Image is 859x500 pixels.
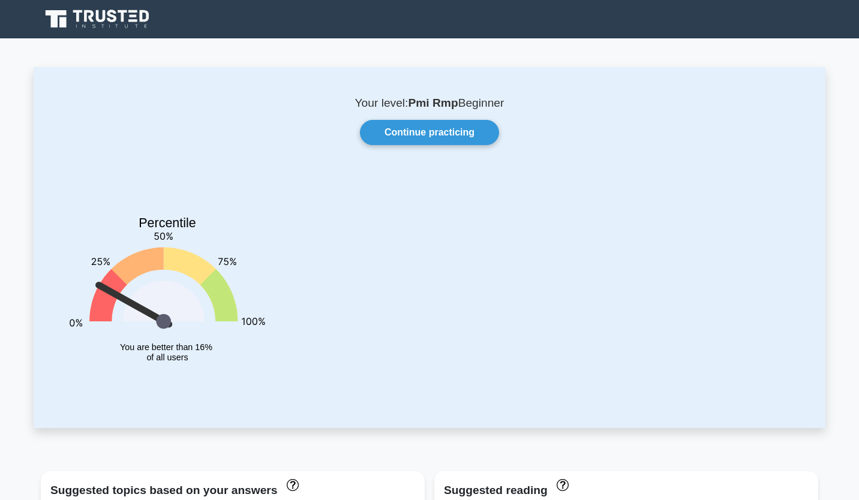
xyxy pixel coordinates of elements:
a: Continue practicing [360,120,499,145]
text: Percentile [139,216,196,230]
b: Pmi Rmp [408,97,458,109]
a: These concepts have been answered less than 50% correct. The guides disapear when you answer ques... [554,478,569,490]
a: These topics have been answered less than 50% correct. Topics disapear when you answer questions ... [284,478,299,490]
div: Suggested reading [444,481,809,500]
tspan: of all users [146,353,188,363]
tspan: You are better than 16% [120,342,212,352]
div: Suggested topics based on your answers [50,481,415,500]
p: Your level: Beginner [62,96,797,110]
